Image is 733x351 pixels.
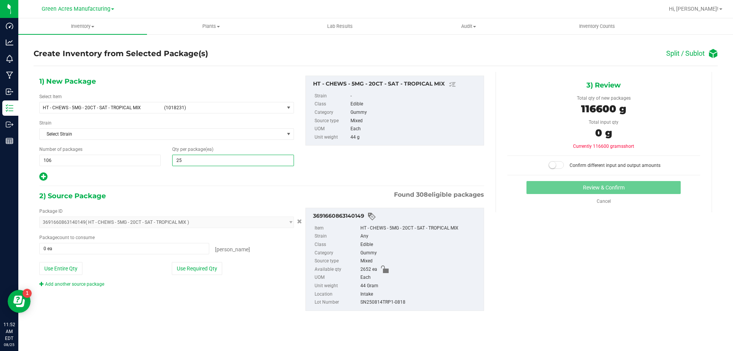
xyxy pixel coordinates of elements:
[313,212,480,221] div: 3691660863140149
[39,93,62,100] label: Select Item
[6,55,13,63] inline-svg: Monitoring
[284,129,294,139] span: select
[6,71,13,79] inline-svg: Manufacturing
[6,39,13,46] inline-svg: Analytics
[18,18,147,34] a: Inventory
[284,102,294,113] span: select
[586,79,621,91] span: 3) Review
[360,282,480,290] div: 44 Gram
[569,23,625,30] span: Inventory Counts
[315,265,359,274] label: Available qty
[317,23,363,30] span: Lab Results
[39,120,52,126] label: Strain
[315,241,359,249] label: Class
[295,216,304,227] button: Cancel button
[350,92,480,100] div: -
[39,235,95,240] span: Package to consume
[315,290,359,299] label: Location
[42,6,110,12] span: Green Acres Manufacturing
[6,104,13,112] inline-svg: Inventory
[172,262,222,275] button: Use Required Qty
[589,120,618,125] span: Total input qty
[3,342,15,348] p: 08/25
[360,265,377,274] span: 2652 ea
[276,18,404,34] a: Lab Results
[57,235,69,240] span: count
[360,249,480,257] div: Gummy
[40,155,160,166] input: 106
[315,108,349,117] label: Category
[350,133,480,142] div: 44 g
[669,6,718,12] span: Hi, [PERSON_NAME]!
[164,105,281,110] span: (1018231)
[360,273,480,282] div: Each
[350,125,480,133] div: Each
[315,125,349,133] label: UOM
[315,100,349,108] label: Class
[416,191,428,198] span: 308
[533,18,662,34] a: Inventory Counts
[39,76,96,87] span: 1) New Package
[6,88,13,95] inline-svg: Inbound
[315,117,349,125] label: Source type
[6,22,13,30] inline-svg: Dashboard
[34,48,208,59] h4: Create Inventory from Selected Package(s)
[6,121,13,128] inline-svg: Outbound
[205,147,213,152] span: (ea)
[405,23,533,30] span: Audit
[350,100,480,108] div: Edible
[215,246,250,252] span: [PERSON_NAME]
[40,129,284,139] span: Select Strain
[23,289,32,298] iframe: Resource center unread badge
[39,281,104,287] a: Add another source package
[172,147,213,152] span: Qty per package
[39,147,82,152] span: Number of packages
[360,232,480,241] div: Any
[315,298,359,307] label: Lot Number
[360,241,480,249] div: Edible
[360,298,480,307] div: SN250814TRP1-0818
[394,190,484,199] span: Found eligible packages
[43,105,160,110] span: HT - CHEWS - 5MG - 20CT - SAT - TROPICAL MIX
[39,262,82,275] button: Use Entire Qty
[39,190,106,202] span: 2) Source Package
[315,257,359,265] label: Source type
[595,127,612,139] span: 0 g
[526,181,681,194] button: Review & Confirm
[315,249,359,257] label: Category
[315,232,359,241] label: Strain
[360,224,480,233] div: HT - CHEWS - 5MG - 20CT - SAT - TROPICAL MIX
[666,50,705,57] h4: Split / Sublot
[3,321,15,342] p: 11:52 AM EDT
[577,95,631,101] span: Total qty of new packages
[623,144,634,149] span: short
[570,163,660,168] span: Confirm different input and output amounts
[8,290,31,313] iframe: Resource center
[315,92,349,100] label: Strain
[315,133,349,142] label: Unit weight
[40,243,209,254] input: 0 ea
[404,18,533,34] a: Audit
[315,273,359,282] label: UOM
[18,23,147,30] span: Inventory
[315,282,359,290] label: Unit weight
[581,103,626,115] span: 116600 g
[597,199,611,204] a: Cancel
[360,257,480,265] div: Mixed
[313,80,480,89] div: HT - CHEWS - 5MG - 20CT - SAT - TROPICAL MIX
[360,290,480,299] div: Intake
[39,209,63,214] span: Package ID
[350,117,480,125] div: Mixed
[350,108,480,117] div: Gummy
[315,224,359,233] label: Item
[6,137,13,145] inline-svg: Reports
[147,23,275,30] span: Plants
[39,176,47,181] span: Add new output
[573,144,634,149] span: Currently 116600 grams
[147,18,276,34] a: Plants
